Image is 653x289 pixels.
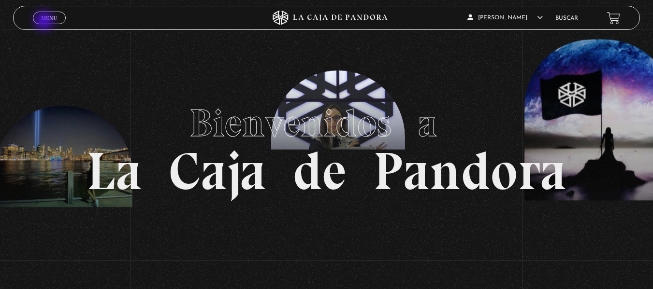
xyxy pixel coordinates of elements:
a: View your shopping cart [607,11,620,24]
span: [PERSON_NAME] [467,15,543,21]
h1: La Caja de Pandora [87,92,566,198]
span: Menu [41,15,57,21]
span: Bienvenidos a [189,100,464,146]
span: Cerrar [38,23,60,30]
a: Buscar [555,15,578,21]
